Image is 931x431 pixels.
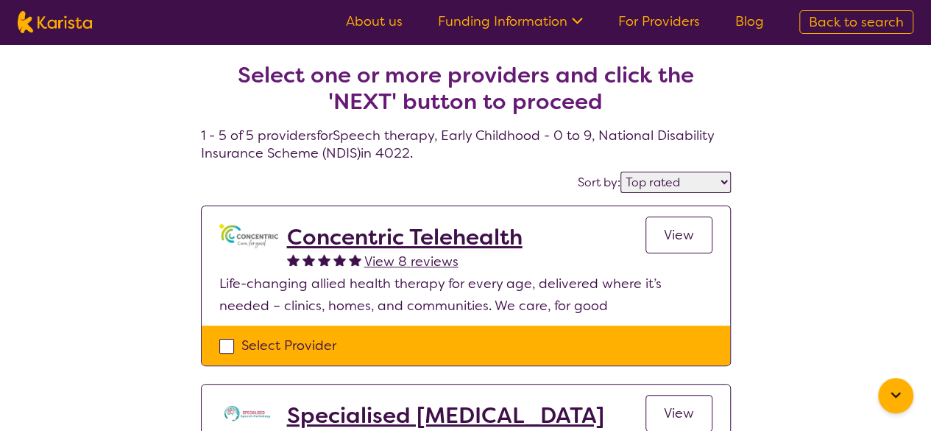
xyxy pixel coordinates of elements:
span: View [664,226,694,244]
a: Specialised [MEDICAL_DATA] [287,402,604,429]
span: View 8 reviews [364,253,459,270]
span: Back to search [809,13,904,31]
span: View [664,404,694,422]
h4: 1 - 5 of 5 providers for Speech therapy , Early Childhood - 0 to 9 , National Disability Insuranc... [201,27,731,162]
img: gbybpnyn6u9ix5kguem6.png [219,224,278,248]
label: Sort by: [578,175,620,190]
a: Funding Information [438,13,583,30]
img: fullstar [287,253,300,266]
img: fullstar [302,253,315,266]
a: View 8 reviews [364,250,459,273]
img: tc7lufxpovpqcirzzyzq.png [219,402,278,424]
a: View [645,217,712,253]
a: Back to search [799,10,913,34]
a: For Providers [618,13,700,30]
h2: Select one or more providers and click the 'NEXT' button to proceed [219,62,713,115]
img: Karista logo [18,11,92,33]
img: fullstar [349,253,361,266]
a: Concentric Telehealth [287,224,523,250]
img: fullstar [333,253,346,266]
img: fullstar [318,253,330,266]
a: Blog [735,13,764,30]
p: Life-changing allied health therapy for every age, delivered where it’s needed – clinics, homes, ... [219,273,712,317]
a: About us [346,13,403,30]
